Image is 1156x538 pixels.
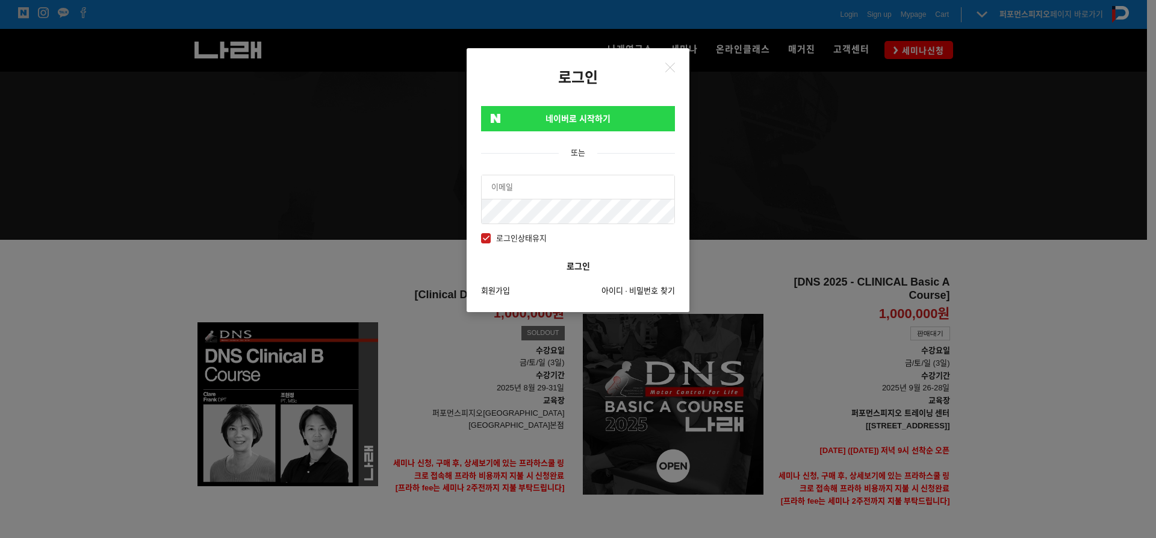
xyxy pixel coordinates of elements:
span: 로그인상태유지 [481,232,547,245]
input: 이메일 [482,175,674,199]
a: 네이버로 시작하기 [481,106,675,131]
a: 아이디 · 비밀번호 찾기 [601,284,675,298]
a: 회원가입 [481,284,510,298]
button: 로그인 [481,254,675,278]
div: 또는 [481,146,675,160]
h2: 로그인 [467,69,689,87]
